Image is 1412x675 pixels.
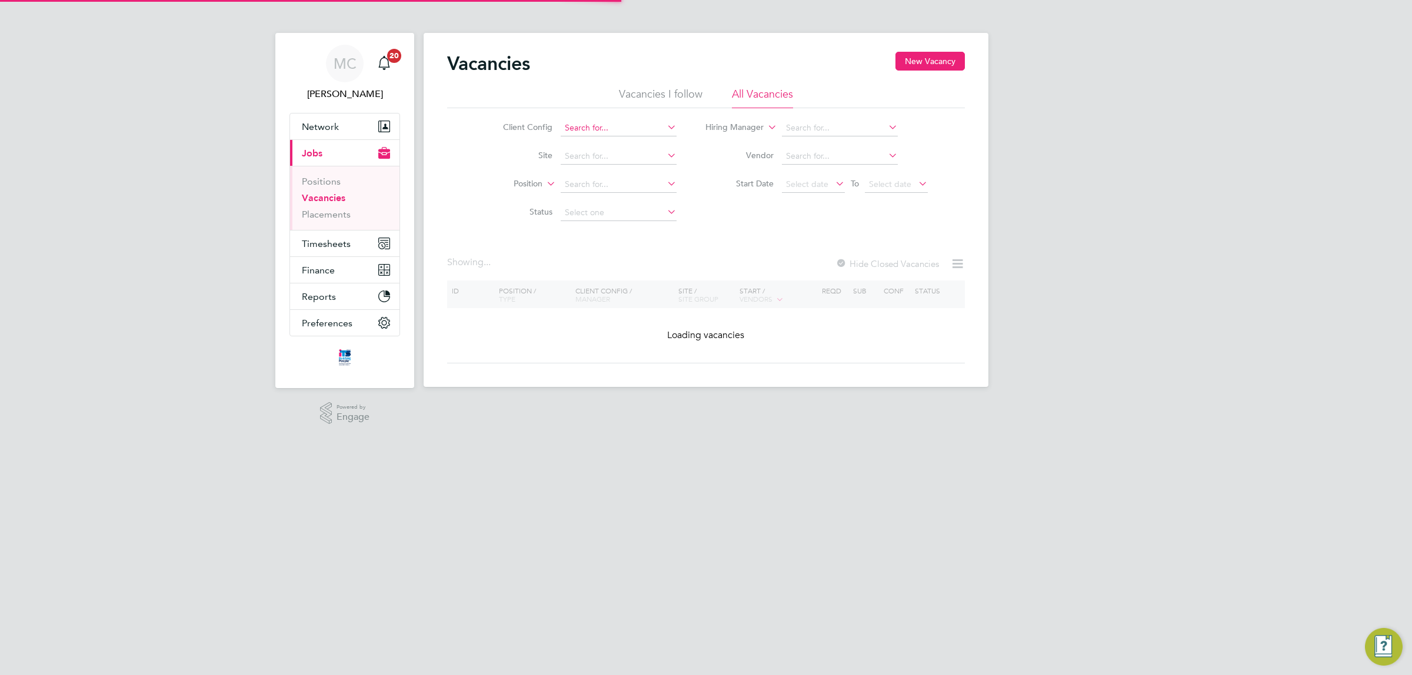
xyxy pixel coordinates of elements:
[782,120,898,136] input: Search for...
[847,176,862,191] span: To
[485,150,552,161] label: Site
[337,348,353,367] img: itsconstruction-logo-retina.png
[387,49,401,63] span: 20
[337,412,369,422] span: Engage
[337,402,369,412] span: Powered by
[290,283,399,309] button: Reports
[334,56,357,71] span: MC
[289,87,400,101] span: Matthew Clark
[290,140,399,166] button: Jobs
[786,179,828,189] span: Select date
[561,176,677,193] input: Search for...
[561,148,677,165] input: Search for...
[302,291,336,302] span: Reports
[485,206,552,217] label: Status
[289,45,400,101] a: MC[PERSON_NAME]
[275,33,414,388] nav: Main navigation
[290,310,399,336] button: Preferences
[320,402,370,425] a: Powered byEngage
[732,87,793,108] li: All Vacancies
[302,318,352,329] span: Preferences
[290,113,399,139] button: Network
[302,265,335,276] span: Finance
[696,122,764,133] label: Hiring Manager
[484,256,491,268] span: ...
[372,45,396,82] a: 20
[447,256,493,269] div: Showing
[561,205,677,221] input: Select one
[1365,628,1403,666] button: Engage Resource Center
[895,52,965,71] button: New Vacancy
[782,148,898,165] input: Search for...
[869,179,911,189] span: Select date
[302,192,345,203] a: Vacancies
[619,87,702,108] li: Vacancies I follow
[302,176,341,187] a: Positions
[706,178,774,189] label: Start Date
[290,257,399,283] button: Finance
[302,148,322,159] span: Jobs
[290,230,399,256] button: Timesheets
[302,121,339,132] span: Network
[475,178,542,190] label: Position
[485,122,552,132] label: Client Config
[289,348,400,367] a: Go to home page
[447,52,530,75] h2: Vacancies
[835,258,939,269] label: Hide Closed Vacancies
[302,209,351,220] a: Placements
[302,238,351,249] span: Timesheets
[561,120,677,136] input: Search for...
[290,166,399,230] div: Jobs
[706,150,774,161] label: Vendor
